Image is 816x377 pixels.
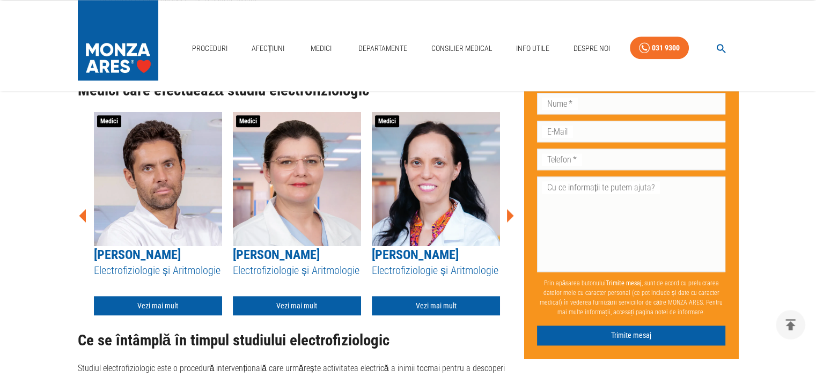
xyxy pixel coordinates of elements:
[233,247,320,262] a: [PERSON_NAME]
[606,280,642,287] b: Trimite mesaj
[236,115,260,127] span: Medici
[537,275,726,322] p: Prin apăsarea butonului , sunt de acord cu prelucrarea datelor mele cu caracter personal (ce pot ...
[372,247,459,262] a: [PERSON_NAME]
[247,38,289,60] a: Afecțiuni
[776,310,805,339] button: delete
[94,296,222,316] a: Vezi mai mult
[78,332,516,349] h2: Ce se întâmplă în timpul studiului electrofiziologic
[427,38,496,60] a: Consilier Medical
[652,41,680,55] div: 031 9300
[94,263,222,278] h5: Electrofiziologie și Aritmologie
[372,112,500,246] img: Dr. Gabriela Răileanu
[304,38,339,60] a: Medici
[233,296,361,316] a: Vezi mai mult
[512,38,554,60] a: Info Utile
[375,115,399,127] span: Medici
[569,38,614,60] a: Despre Noi
[372,263,500,278] h5: Electrofiziologie și Aritmologie
[188,38,232,60] a: Proceduri
[233,263,361,278] h5: Electrofiziologie și Aritmologie
[630,36,689,60] a: 031 9300
[97,115,121,127] span: Medici
[354,38,411,60] a: Departamente
[94,247,181,262] a: [PERSON_NAME]
[537,326,726,346] button: Trimite mesaj
[372,296,500,316] a: Vezi mai mult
